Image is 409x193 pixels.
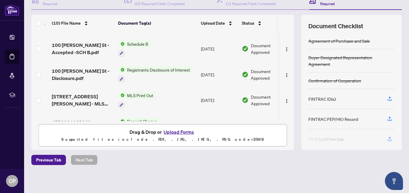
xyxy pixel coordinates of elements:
[118,66,125,73] img: Status Icon
[201,20,225,26] span: Upload Date
[118,66,192,83] button: Status IconRegistrants Disclosure of Interest
[43,2,57,6] span: Required
[251,42,288,55] span: Document Approved
[125,66,192,73] span: Registrants Disclosure of Interest
[198,113,239,139] td: [DATE]
[31,155,66,165] button: Previous Tab
[118,92,156,108] button: Status IconMLS Print Out
[320,2,335,6] span: Required
[282,44,292,54] button: Logo
[52,119,113,133] span: 1754321925362-Screenshot2025-08-04113812.png
[251,119,288,133] span: Document Approved
[162,128,196,136] button: Upload Forms
[130,128,196,136] span: Drag & Drop or
[118,92,125,99] img: Status Icon
[198,62,239,87] td: [DATE]
[71,155,98,165] button: Next Tab
[308,96,336,102] div: FINTRAC ID(s)
[52,41,113,56] span: 100 [PERSON_NAME] St - Accepted -SCH B.pdf
[52,20,81,26] span: (10) File Name
[308,38,370,44] div: Agreement of Purchase and Sale
[118,118,160,134] button: Status IconDeposit Cheque
[5,5,19,16] img: logo
[251,68,288,81] span: Document Approved
[308,77,361,84] div: Confirmation of Cooperation
[39,124,286,147] span: Drag & Drop orUpload FormsSupported files include .PDF, .JPG, .JPEG, .PNG under25MB
[385,172,403,190] button: Open asap
[282,70,292,79] button: Logo
[116,15,198,32] th: Document Tag(s)
[242,45,248,52] img: Document Status
[308,116,358,122] div: FINTRAC PEP/HIO Record
[242,20,254,26] span: Status
[284,47,289,52] img: Logo
[308,22,363,30] span: Document Checklist
[198,15,239,32] th: Upload Date
[198,36,239,62] td: [DATE]
[125,41,151,47] span: Schedule B
[42,136,283,143] p: Supported files include .PDF, .JPG, .JPEG, .PNG under 25 MB
[308,54,395,67] div: Buyer Designated Representation Agreement
[284,99,289,103] img: Logo
[284,73,289,78] img: Logo
[125,92,156,99] span: MLS Print Out
[118,41,151,57] button: Status IconSchedule B
[239,15,291,32] th: Status
[52,93,113,107] span: [STREET_ADDRESS][PERSON_NAME] - MLS Sheet.pdf
[125,118,160,124] span: Deposit Cheque
[49,15,116,32] th: (10) File Name
[118,41,125,47] img: Status Icon
[226,2,276,6] span: 1/1 Required Fields Completed
[242,71,248,78] img: Document Status
[198,87,239,113] td: [DATE]
[9,177,16,185] span: CP
[135,2,185,6] span: 2/2 Required Fields Completed
[282,95,292,105] button: Logo
[36,155,61,165] span: Previous Tab
[242,97,248,103] img: Document Status
[118,118,125,124] img: Status Icon
[251,93,288,107] span: Document Approved
[52,67,113,82] span: 100 [PERSON_NAME] St - Disclosure.pdf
